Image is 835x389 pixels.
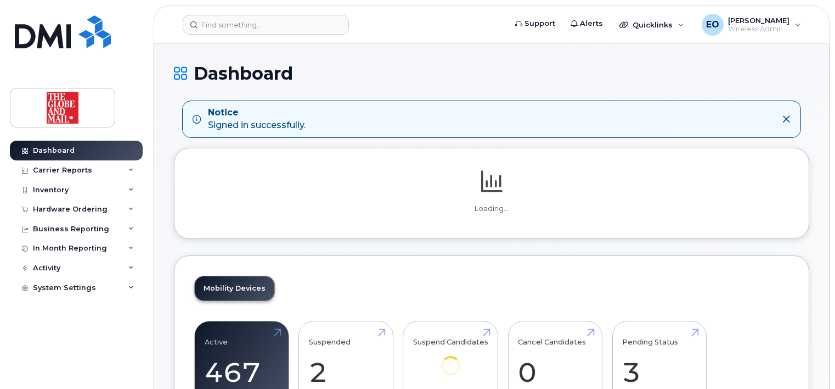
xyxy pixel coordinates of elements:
h1: Dashboard [174,64,809,83]
p: Loading... [194,204,789,214]
strong: Notice [208,107,306,119]
div: Signed in successfully. [208,107,306,132]
a: Mobility Devices [195,276,274,301]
